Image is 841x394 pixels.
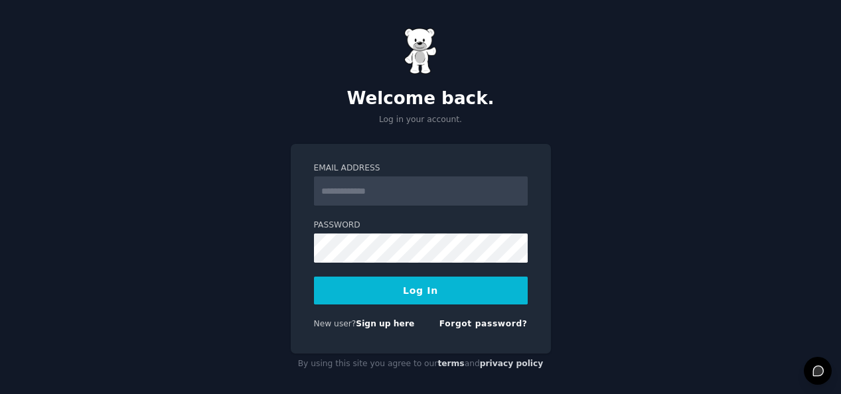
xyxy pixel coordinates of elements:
a: terms [437,359,464,368]
label: Password [314,220,528,231]
img: Gummy Bear [404,28,437,74]
div: By using this site you agree to our and [291,354,551,375]
a: privacy policy [480,359,544,368]
span: New user? [314,319,356,328]
label: Email Address [314,163,528,174]
a: Sign up here [356,319,414,328]
p: Log in your account. [291,114,551,126]
h2: Welcome back. [291,88,551,109]
button: Log In [314,277,528,304]
a: Forgot password? [439,319,528,328]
